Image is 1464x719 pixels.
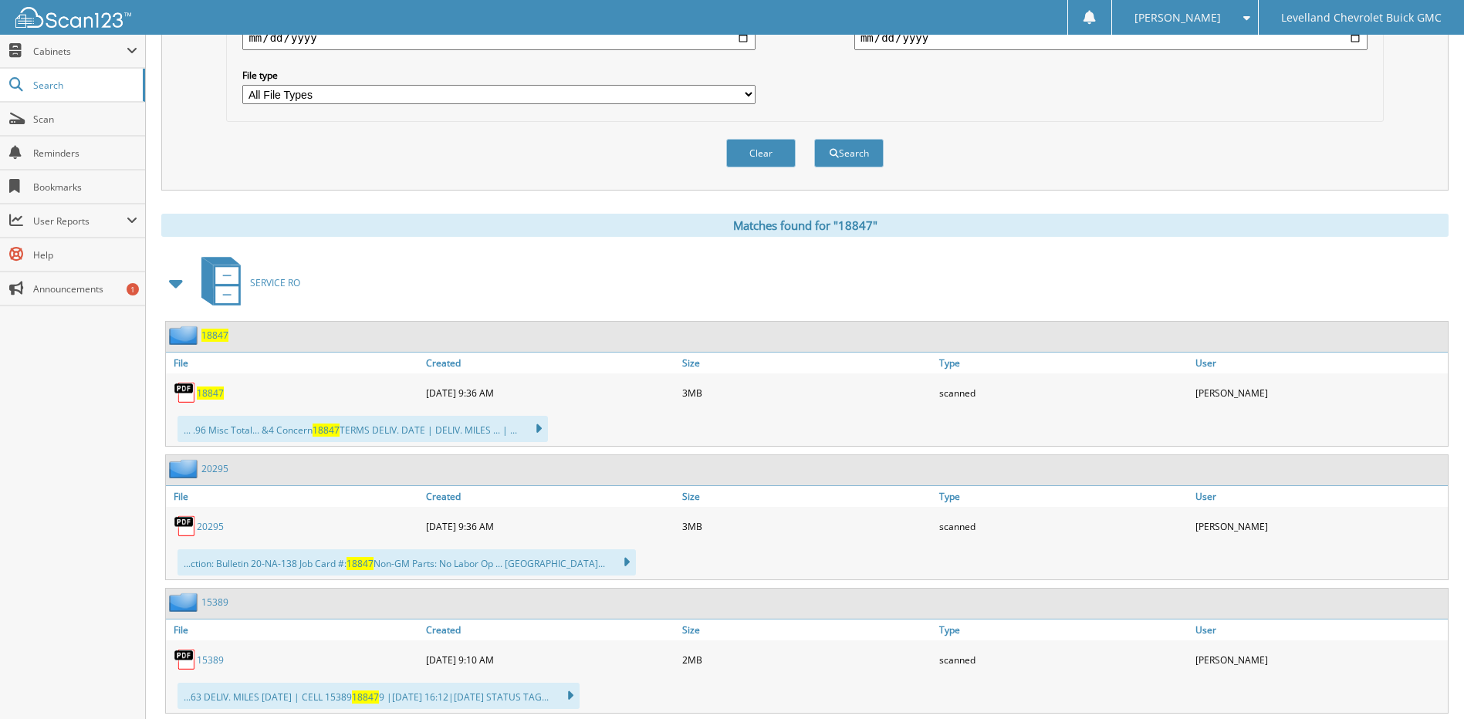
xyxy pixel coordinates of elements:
span: Reminders [33,147,137,160]
input: end [854,25,1368,50]
span: Help [33,248,137,262]
a: User [1192,353,1448,373]
img: folder2.png [169,326,201,345]
a: Type [935,353,1192,373]
div: [DATE] 9:36 AM [422,377,678,408]
a: File [166,619,422,640]
img: folder2.png [169,459,201,478]
a: 18847 [197,387,224,400]
div: scanned [935,644,1192,675]
button: Clear [726,139,796,167]
div: scanned [935,511,1192,542]
a: Type [935,486,1192,507]
img: PDF.png [174,648,197,671]
div: 3MB [678,377,935,408]
a: Created [422,486,678,507]
a: User [1192,486,1448,507]
span: Levelland Chevrolet Buick GMC [1281,13,1442,22]
span: 18847 [313,424,340,437]
img: folder2.png [169,592,201,612]
input: start [242,25,756,50]
a: 18847 [201,329,228,342]
a: Size [678,619,935,640]
a: User [1192,619,1448,640]
div: 3MB [678,511,935,542]
a: 15389 [201,596,228,609]
img: scan123-logo-white.svg [15,7,131,28]
a: File [166,486,422,507]
img: PDF.png [174,381,197,404]
span: Cabinets [33,45,127,58]
div: scanned [935,377,1192,408]
span: Announcements [33,282,137,295]
button: Search [814,139,884,167]
span: 18847 [352,690,379,704]
a: Created [422,619,678,640]
div: [PERSON_NAME] [1192,511,1448,542]
div: [DATE] 9:36 AM [422,511,678,542]
div: ... .96 Misc Total... &4 Concern TERMS DELIV. DATE | DELIV. MILES ... | ... [178,416,548,442]
span: SERVICE RO [250,276,300,289]
div: ...ction: Bulletin 20-NA-138 Job Card #: Non-GM Parts: No Labor Op ... [GEOGRAPHIC_DATA]... [178,549,636,576]
a: Size [678,486,935,507]
div: [DATE] 9:10 AM [422,644,678,675]
a: 20295 [197,520,224,533]
span: Scan [33,113,137,126]
a: Size [678,353,935,373]
div: [PERSON_NAME] [1192,377,1448,408]
span: Bookmarks [33,181,137,194]
div: 1 [127,283,139,295]
span: User Reports [33,214,127,228]
img: PDF.png [174,515,197,538]
a: Created [422,353,678,373]
a: Type [935,619,1192,640]
span: Search [33,79,135,92]
div: ...63 DELIV. MILES [DATE] | CELL 15389 9 |[DATE] 16:12|[DATE] STATUS TAG... [178,683,580,709]
div: 2MB [678,644,935,675]
div: [PERSON_NAME] [1192,644,1448,675]
a: File [166,353,422,373]
a: 20295 [201,462,228,475]
div: Matches found for "18847" [161,214,1449,237]
a: SERVICE RO [192,252,300,313]
a: 15389 [197,653,224,667]
span: 18847 [347,557,374,570]
span: [PERSON_NAME] [1134,13,1221,22]
label: File type [242,69,756,82]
